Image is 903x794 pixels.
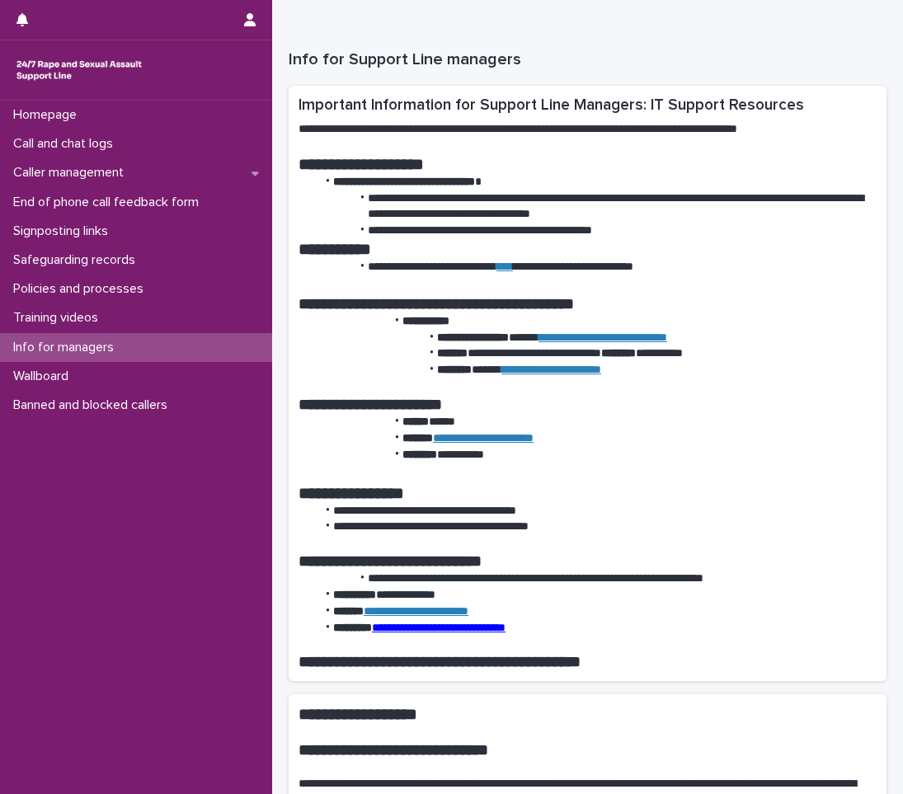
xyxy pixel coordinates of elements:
p: End of phone call feedback form [7,195,212,210]
img: rhQMoQhaT3yELyF149Cw [13,54,145,87]
p: Wallboard [7,369,82,384]
p: Homepage [7,107,90,123]
a: Powered By Stacker [257,333,341,343]
p: Policies and processes [7,281,157,297]
h1: Info for Support Line managers [289,49,874,69]
button: Reset password [148,236,451,275]
img: rhQMoQhaT3yELyF149Cw [200,41,398,91]
p: Info for managers [7,340,127,355]
p: Training videos [7,310,111,326]
h2: Important Information for Support Line Managers: IT Support Resources [299,96,877,115]
p: Safeguarding records [7,252,148,268]
div: Reset your password [205,130,393,176]
span: Reset password [250,249,348,262]
p: Signposting links [7,223,121,239]
p: Banned and blocked callers [7,397,181,413]
p: Caller management [7,165,137,181]
p: Call and chat logs [7,136,126,152]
